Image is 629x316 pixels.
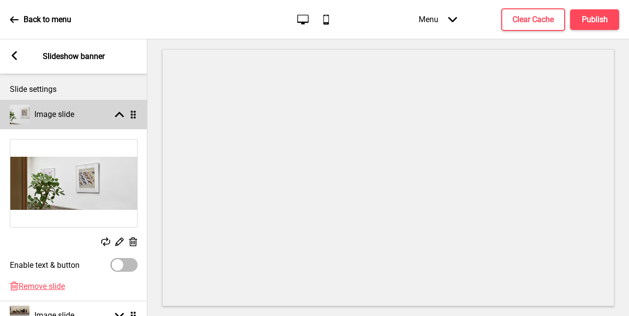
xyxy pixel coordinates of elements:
h4: Clear Cache [513,14,554,25]
div: Menu [409,5,467,34]
p: Slideshow banner [43,51,105,62]
p: Slide settings [10,84,138,95]
label: Enable text & button [10,260,80,270]
img: Image [10,140,137,227]
h4: Image slide [34,109,74,120]
button: Publish [570,9,619,30]
span: Remove slide [19,282,65,291]
button: Clear Cache [501,8,565,31]
h4: Publish [582,14,608,25]
a: Back to menu [10,6,71,33]
p: Back to menu [24,14,71,25]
